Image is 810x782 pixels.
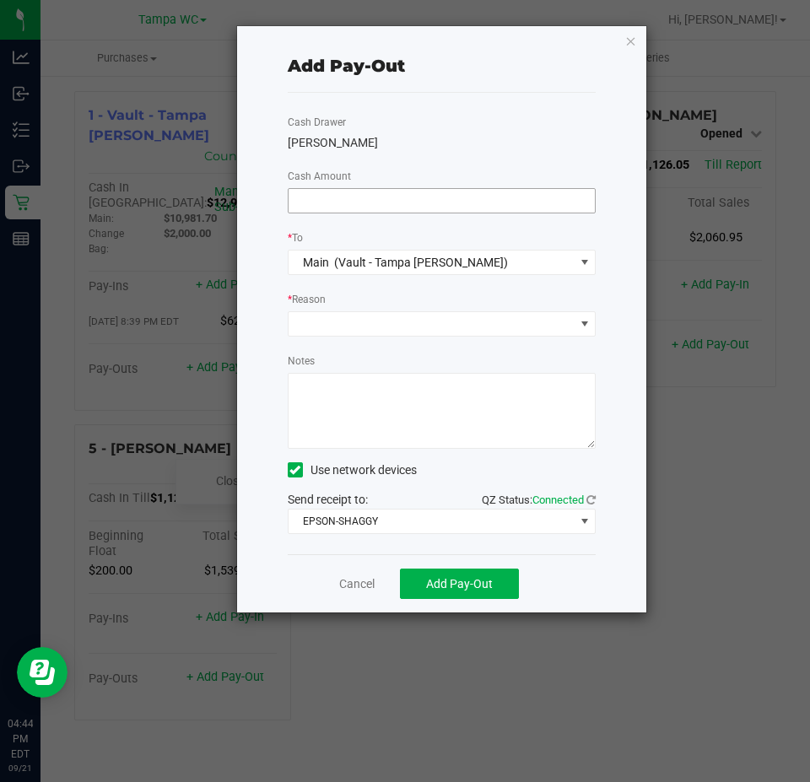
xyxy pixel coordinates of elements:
iframe: Resource center [17,647,67,698]
label: Use network devices [288,461,417,479]
span: (Vault - Tampa [PERSON_NAME]) [334,256,508,269]
label: Notes [288,353,315,369]
label: Reason [288,292,326,307]
label: To [288,230,303,245]
div: [PERSON_NAME] [288,134,597,152]
a: Cancel [339,575,375,593]
span: Connected [532,493,584,506]
span: QZ Status: [482,493,596,506]
span: Send receipt to: [288,493,368,506]
button: Add Pay-Out [400,569,519,599]
div: Add Pay-Out [288,53,405,78]
span: Add Pay-Out [426,577,493,591]
span: Main [303,256,329,269]
label: Cash Drawer [288,115,346,130]
span: EPSON-SHAGGY [289,510,575,533]
span: Cash Amount [288,170,351,182]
